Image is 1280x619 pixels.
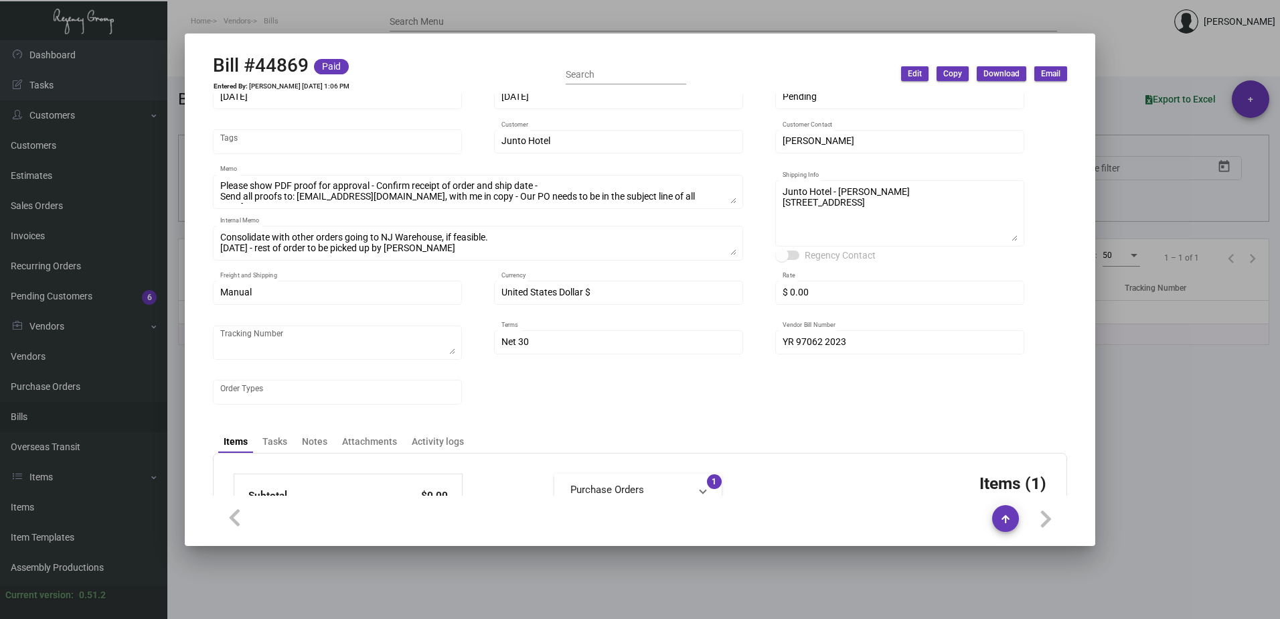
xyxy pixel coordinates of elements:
button: Copy [937,66,969,81]
span: Regency Contact [805,247,876,263]
mat-chip: Paid [314,59,349,74]
button: Download [977,66,1026,81]
span: Download [983,68,1020,80]
div: Current version: [5,588,74,602]
td: Entered By: [213,82,248,90]
button: Email [1034,66,1067,81]
div: Activity logs [412,435,464,449]
div: 0.51.2 [79,588,106,602]
span: Email [1041,68,1060,80]
mat-expansion-panel-header: Purchase Orders [554,474,722,506]
div: Attachments [342,435,397,449]
td: [PERSON_NAME] [DATE] 1:06 PM [248,82,350,90]
h3: Items (1) [979,474,1046,493]
input: Vendor Bill Number [783,337,1018,348]
td: $0.00 [393,488,449,504]
span: Copy [943,68,962,80]
div: Items [224,435,248,449]
td: Subtotal [248,488,393,504]
h2: Bill #44869 [213,54,309,77]
div: Notes [302,435,327,449]
span: Edit [908,68,922,80]
span: Manual [220,287,252,297]
span: Pending [783,91,817,102]
mat-panel-title: Purchase Orders [570,482,690,498]
div: Tasks [262,435,287,449]
button: Edit [901,66,929,81]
